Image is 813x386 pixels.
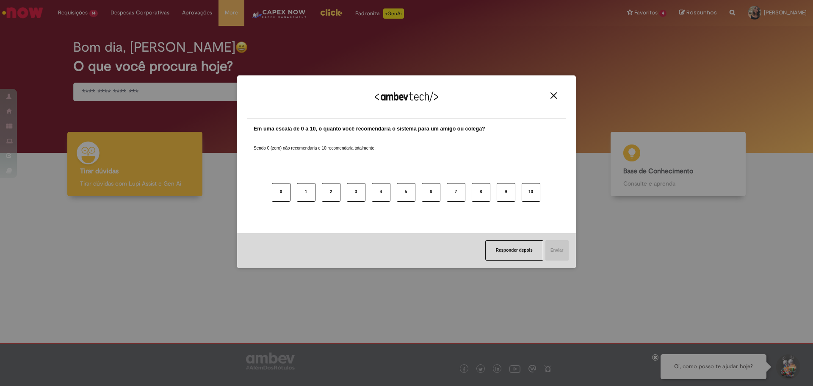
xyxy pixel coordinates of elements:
button: 0 [272,183,290,202]
button: 8 [472,183,490,202]
button: 9 [497,183,515,202]
img: Logo Ambevtech [375,92,438,102]
button: Close [548,92,559,99]
button: 7 [447,183,465,202]
button: 4 [372,183,390,202]
button: 3 [347,183,365,202]
button: 1 [297,183,315,202]
button: 10 [522,183,540,202]
button: 5 [397,183,415,202]
button: Responder depois [485,240,543,261]
img: Close [550,92,557,99]
button: 6 [422,183,440,202]
label: Sendo 0 (zero) não recomendaria e 10 recomendaria totalmente. [254,135,376,151]
label: Em uma escala de 0 a 10, o quanto você recomendaria o sistema para um amigo ou colega? [254,125,485,133]
button: 2 [322,183,340,202]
